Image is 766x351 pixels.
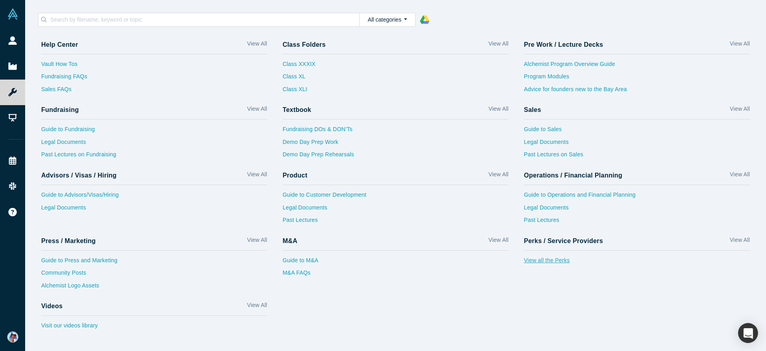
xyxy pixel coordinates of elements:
[489,105,509,116] a: View All
[730,236,750,247] a: View All
[524,203,750,216] a: Legal Documents
[41,281,267,294] a: Alchemist Logo Assets
[7,8,18,20] img: Alchemist Vault Logo
[283,216,509,229] a: Past Lectures
[283,269,509,281] a: M&A FAQs
[524,85,750,98] a: Advice for founders new to the Bay Area
[283,41,326,48] h4: Class Folders
[283,172,307,179] h4: Product
[524,138,750,151] a: Legal Documents
[283,125,509,138] a: Fundraising DOs & DON’Ts
[41,106,79,114] h4: Fundraising
[730,170,750,182] a: View All
[41,256,267,269] a: Guide to Press and Marketing
[489,40,509,51] a: View All
[730,105,750,116] a: View All
[41,72,267,85] a: Fundraising FAQs
[524,72,750,85] a: Program Modules
[283,72,315,85] a: Class XL
[283,106,311,114] h4: Textbook
[283,85,315,98] a: Class XLI
[41,85,267,98] a: Sales FAQs
[524,125,750,138] a: Guide to Sales
[7,331,18,343] img: Sebastian Fallenbuchl's Account
[283,237,297,245] h4: M&A
[41,302,63,310] h4: Videos
[247,170,267,182] a: View All
[247,236,267,247] a: View All
[41,269,267,281] a: Community Posts
[730,40,750,51] a: View All
[283,150,509,163] a: Demo Day Prep Rehearsals
[49,14,359,25] input: Search by filename, keyword or topic
[41,60,267,73] a: Vault How Tos
[524,172,623,179] h4: Operations / Financial Planning
[524,60,750,73] a: Alchemist Program Overview Guide
[41,150,267,163] a: Past Lectures on Fundraising
[247,105,267,116] a: View All
[283,138,509,151] a: Demo Day Prep Work
[524,216,750,229] a: Past Lectures
[524,150,750,163] a: Past Lectures on Sales
[41,41,78,48] h4: Help Center
[524,106,541,114] h4: Sales
[524,41,603,48] h4: Pre Work / Lecture Decks
[41,125,267,138] a: Guide to Fundraising
[283,256,509,269] a: Guide to M&A
[283,191,509,203] a: Guide to Customer Development
[41,172,117,179] h4: Advisors / Visas / Hiring
[41,237,96,245] h4: Press / Marketing
[524,256,750,269] a: View all the Perks
[489,170,509,182] a: View All
[489,236,509,247] a: View All
[41,138,267,151] a: Legal Documents
[359,13,416,27] button: All categories
[41,321,267,334] a: Visit our videos library
[283,203,509,216] a: Legal Documents
[283,60,315,73] a: Class XXXIX
[524,191,750,203] a: Guide to Operations and Financial Planning
[41,191,267,203] a: Guide to Advisors/Visas/Hiring
[247,40,267,51] a: View All
[524,237,603,245] h4: Perks / Service Providers
[247,301,267,313] a: View All
[41,203,267,216] a: Legal Documents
